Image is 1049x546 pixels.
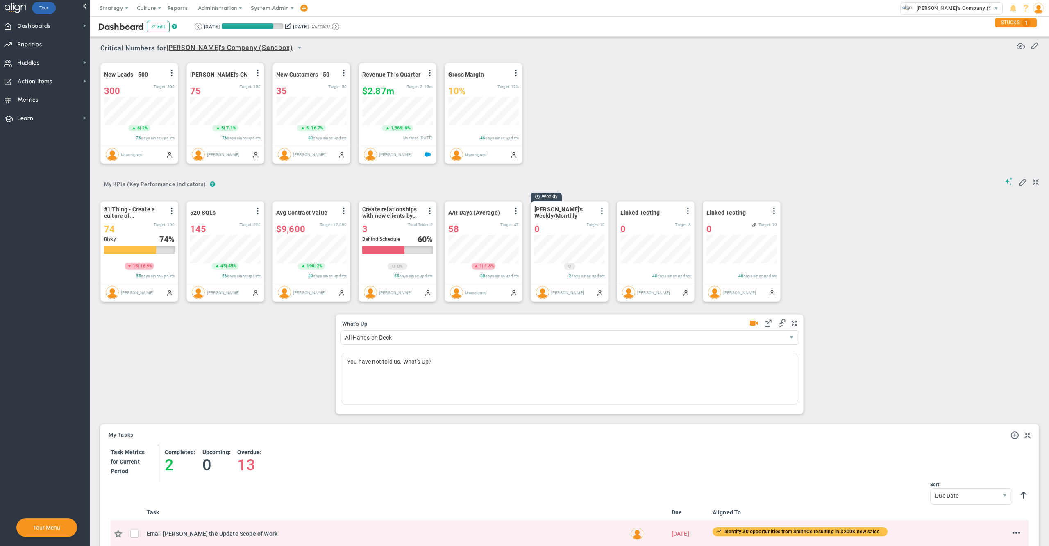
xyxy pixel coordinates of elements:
[226,125,236,131] span: 7.1%
[143,505,627,521] th: Task
[141,136,175,140] span: days since update
[399,274,433,278] span: days since update
[333,222,347,227] span: 12,000
[1022,19,1031,27] span: 1
[338,151,345,158] span: Manually Updated
[278,286,291,299] img: Katie Williams
[998,489,1012,504] span: select
[394,274,399,278] span: 55
[675,222,688,227] span: Target:
[341,331,785,344] span: All Hands on Deck
[111,458,140,465] span: for Current
[450,286,463,299] img: Unassigned
[362,206,422,219] span: Create relationships with new clients by attending 5 Networking Sessions
[227,274,261,278] span: days since update
[405,125,411,131] span: 0%
[276,86,287,96] span: 35
[313,136,347,140] span: days since update
[207,152,240,156] span: [PERSON_NAME]
[98,21,144,32] span: Dashboard
[931,489,998,503] span: Due Date
[534,224,540,234] span: 0
[237,456,261,474] h4: 13
[207,290,240,295] span: [PERSON_NAME]
[237,449,261,456] h4: Overdue:
[511,84,519,89] span: 12%
[320,222,332,227] span: Target:
[192,148,205,161] img: Katie Williams
[332,23,339,30] button: Go to next period
[308,136,313,140] span: 33
[106,148,119,161] img: Unassigned
[706,224,712,234] span: 0
[147,529,624,538] div: Email Dave the Update Scope of Work
[308,274,313,278] span: 80
[228,263,236,269] span: 45%
[104,206,163,219] span: #1 Thing - Create a culture of Transparency resulting in an eNPS score increase of 10
[310,23,330,30] span: (Current)
[104,236,116,242] span: Risky
[18,73,52,90] span: Action Items
[1019,177,1027,186] span: Edit My KPIs
[104,224,115,234] span: 74
[397,264,403,269] span: 0%
[785,331,799,344] span: select
[364,286,377,299] img: James Miller
[166,43,293,53] span: [PERSON_NAME]'s Company (Sandbox)
[534,206,594,219] span: [PERSON_NAME]'s Weekly/Monthly
[190,86,201,96] span: 75
[100,41,309,56] span: Critical Numbers for
[362,236,400,242] span: Behind Schedule
[485,274,519,278] span: days since update
[204,23,220,30] div: [DATE]
[307,263,314,270] span: 190
[18,110,33,127] span: Learn
[482,263,483,269] span: |
[600,222,605,227] span: 10
[222,23,283,29] div: Period Progress: 84% Day 77 of 91 with 14 remaining.
[253,222,261,227] span: 520
[311,125,323,131] span: 16.7%
[133,263,138,270] span: 15
[448,86,465,96] span: 10%
[706,209,746,216] span: Linked Testing
[569,274,571,278] span: 2
[306,125,309,131] span: 5
[902,3,913,13] img: 33318.Company.photo
[913,3,1012,14] span: [PERSON_NAME]'s Company (Sandbox)
[190,209,216,216] span: 520 SQLs
[362,71,420,78] span: Revenue This Quarter
[637,290,670,295] span: [PERSON_NAME]
[514,222,519,227] span: 47
[276,224,305,234] span: $9,600
[425,289,431,296] span: Manually Updated
[100,5,123,11] span: Strategy
[480,136,485,140] span: 46
[202,456,231,474] h4: 0
[253,84,261,89] span: 150
[668,505,709,521] th: Due
[362,86,394,96] span: $2,874,095
[657,274,691,278] span: days since update
[138,263,139,269] span: |
[408,222,429,227] span: Total Tasks:
[683,289,689,296] span: Manually Updated
[407,84,419,89] span: Target:
[166,289,173,296] span: Manually Updated
[1033,3,1044,14] img: 48978.Person.photo
[154,84,166,89] span: Target:
[536,286,549,299] img: Alex Abramson
[252,289,259,296] span: Manually Updated
[109,432,134,439] a: My Tasks
[391,125,402,131] span: 1,366
[652,274,657,278] span: 48
[723,290,756,295] span: [PERSON_NAME]
[202,449,231,456] h4: Upcoming:
[252,151,259,158] span: Manually Updated
[227,136,261,140] span: days since update
[140,125,141,131] span: |
[620,209,660,216] span: Linked Testing
[104,71,148,78] span: New Leads - 500
[1031,41,1039,49] span: Edit or Add Critical Numbers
